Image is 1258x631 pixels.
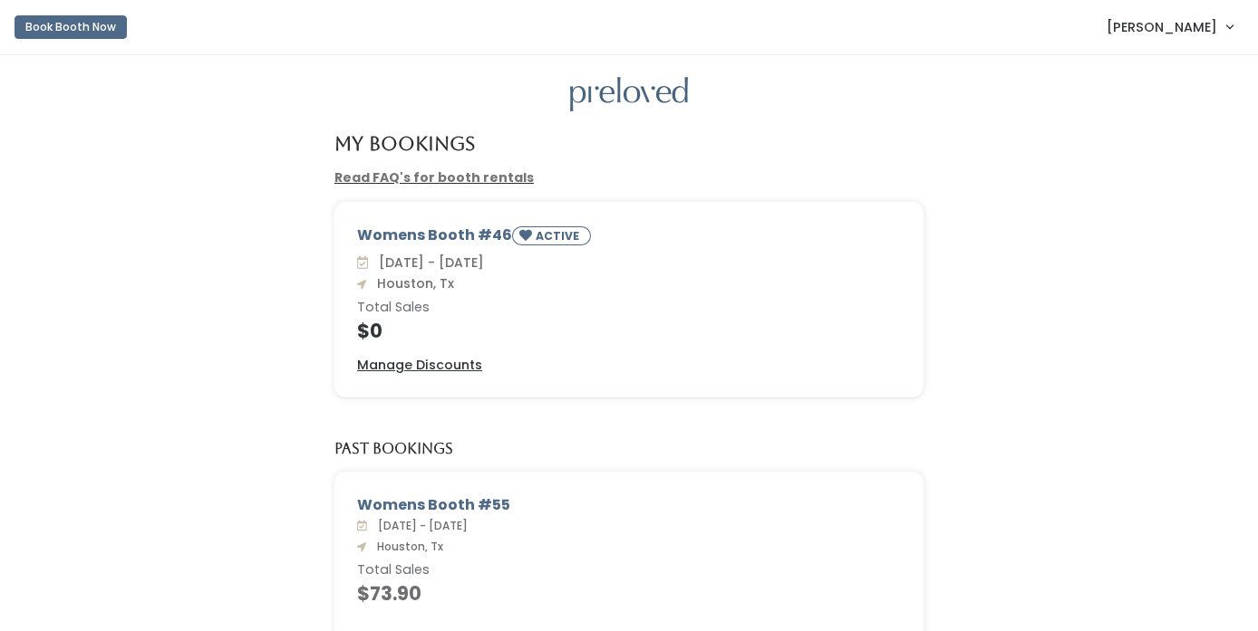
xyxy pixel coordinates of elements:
h4: $0 [357,320,901,341]
h4: My Bookings [334,133,475,154]
h6: Total Sales [357,563,901,578]
span: [PERSON_NAME] [1107,17,1217,37]
a: Book Booth Now [15,7,127,47]
a: Read FAQ's for booth rentals [334,168,534,186]
div: Womens Booth #55 [357,494,901,516]
img: preloved logo [570,77,688,112]
div: Womens Booth #46 [357,225,901,253]
span: Houston, Tx [370,539,443,554]
span: [DATE] - [DATE] [372,253,484,272]
u: Manage Discounts [357,356,482,374]
small: ACTIVE [536,228,583,244]
span: Houston, Tx [370,274,454,292]
h6: Total Sales [357,301,901,315]
button: Book Booth Now [15,15,127,39]
a: Manage Discounts [357,356,482,375]
a: [PERSON_NAME] [1089,7,1251,46]
h5: Past Bookings [334,441,453,457]
span: [DATE] - [DATE] [371,518,468,533]
h4: $73.90 [357,583,901,604]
